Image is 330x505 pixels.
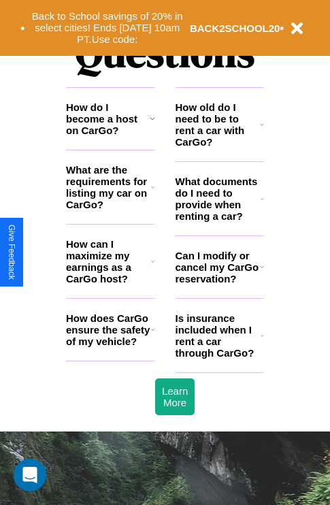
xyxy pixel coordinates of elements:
h3: How old do I need to be to rent a car with CarGo? [176,101,261,148]
button: Back to School savings of 20% in select cities! Ends [DATE] 10am PT.Use code: [25,7,190,49]
div: Give Feedback [7,225,16,280]
b: BACK2SCHOOL20 [190,22,280,34]
h3: Can I modify or cancel my CarGo reservation? [176,250,260,284]
h3: How do I become a host on CarGo? [66,101,150,136]
h3: How does CarGo ensure the safety of my vehicle? [66,312,151,347]
h3: What are the requirements for listing my car on CarGo? [66,164,151,210]
h3: How can I maximize my earnings as a CarGo host? [66,238,151,284]
button: Learn More [155,378,195,415]
h3: Is insurance included when I rent a car through CarGo? [176,312,261,359]
h3: What documents do I need to provide when renting a car? [176,176,261,222]
div: Open Intercom Messenger [14,459,46,491]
